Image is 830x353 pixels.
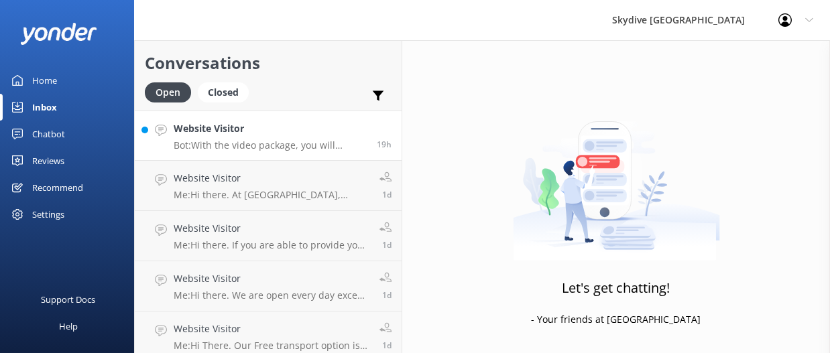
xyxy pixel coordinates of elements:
h4: Website Visitor [174,121,367,136]
span: Sep 04 2025 03:55pm (UTC +12:00) Pacific/Auckland [382,289,392,301]
div: Reviews [32,147,64,174]
div: Inbox [32,94,57,121]
p: Me: Hi there. At [GEOGRAPHIC_DATA], safety is our top priority. We adhere to the highest industry... [174,189,369,201]
h4: Website Visitor [174,221,369,236]
div: Open [145,82,191,102]
div: Home [32,67,57,94]
p: Me: Hi there. If you are able to provide your details including your booking reference we can loo... [174,239,369,251]
h3: Let's get chatting! [562,277,670,299]
a: Closed [198,84,255,99]
span: Sep 04 2025 03:51pm (UTC +12:00) Pacific/Auckland [382,340,392,351]
div: Help [59,313,78,340]
img: yonder-white-logo.png [20,23,97,45]
p: Me: Hi there. We are open every day except 25th, [DATE] and 1st, [DATE] and NZ public holidays. W... [174,289,369,301]
p: Me: Hi There. Our Free transport option is available for a 10am booking every morning with pick u... [174,340,369,352]
p: Bot: With the video package, you will receive several videos: a full-length video, a video of you... [174,139,367,151]
a: Open [145,84,198,99]
div: Support Docs [42,286,96,313]
div: Settings [32,201,64,228]
h4: Website Visitor [174,271,369,286]
a: Website VisitorBot:With the video package, you will receive several videos: a full-length video, ... [135,111,402,161]
span: Sep 04 2025 09:04pm (UTC +12:00) Pacific/Auckland [377,139,392,150]
div: Chatbot [32,121,65,147]
a: Website VisitorMe:Hi there. If you are able to provide your details including your booking refere... [135,211,402,261]
h4: Website Visitor [174,322,369,336]
a: Website VisitorMe:Hi there. We are open every day except 25th, [DATE] and 1st, [DATE] and NZ publ... [135,261,402,311]
span: Sep 04 2025 04:16pm (UTC +12:00) Pacific/Auckland [382,189,392,200]
div: Closed [198,82,249,102]
p: - Your friends at [GEOGRAPHIC_DATA] [532,312,701,327]
span: Sep 04 2025 04:04pm (UTC +12:00) Pacific/Auckland [382,239,392,251]
h2: Conversations [145,50,392,76]
div: Recommend [32,174,83,201]
h4: Website Visitor [174,171,369,186]
a: Website VisitorMe:Hi there. At [GEOGRAPHIC_DATA], safety is our top priority. We adhere to the hi... [135,161,402,211]
img: artwork of a man stealing a conversation from at giant smartphone [513,93,720,261]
